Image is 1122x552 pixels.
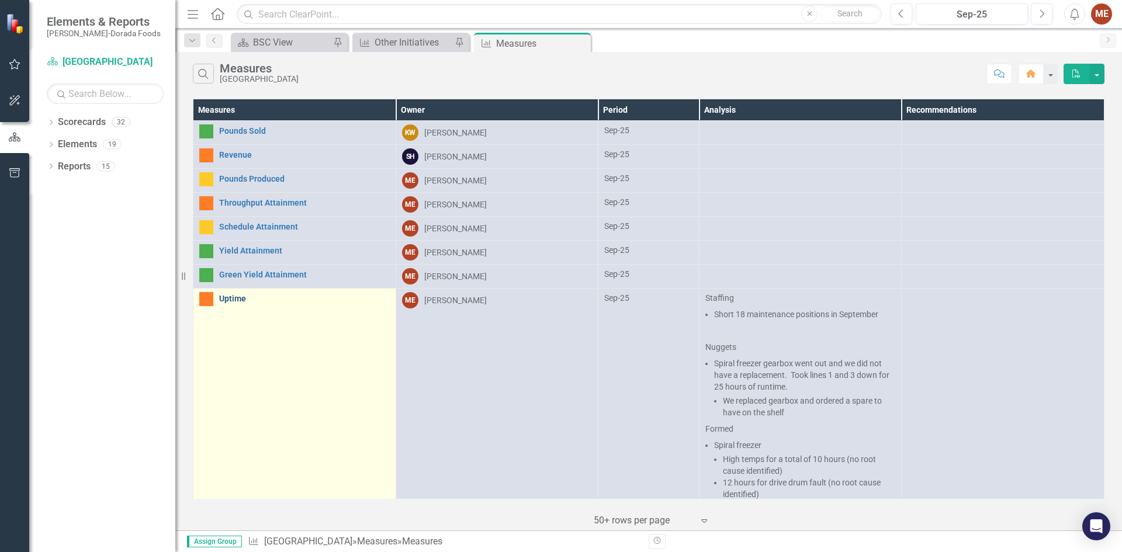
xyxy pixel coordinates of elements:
[187,536,242,547] span: Assign Group
[714,357,896,418] li: Spiral freezer gearbox went out and we did not have a replacement. Took lines 1 and 3 down for 25...
[604,220,693,232] div: Sep-25
[47,55,164,69] a: [GEOGRAPHIC_DATA]
[604,244,693,256] div: Sep-25
[424,223,487,234] div: [PERSON_NAME]
[253,35,330,50] div: BSC View
[47,15,161,29] span: Elements & Reports
[837,9,863,18] span: Search
[58,138,97,151] a: Elements
[424,294,487,306] div: [PERSON_NAME]
[199,196,213,210] img: Warning
[193,169,396,193] td: Double-Click to Edit Right Click for Context Menu
[199,148,213,162] img: Warning
[496,36,588,51] div: Measures
[199,220,213,234] img: Caution
[820,6,879,22] button: Search
[193,265,396,289] td: Double-Click to Edit Right Click for Context Menu
[705,421,896,437] p: Formed
[357,536,397,547] a: Measures
[219,223,390,231] a: Schedule Attainment
[902,265,1104,289] td: Double-Click to Edit
[219,175,390,183] a: Pounds Produced
[723,395,896,418] li: We replaced gearbox and ordered a spare to have on the shelf
[375,35,452,50] div: Other Initiatives
[1091,4,1112,25] button: ME
[604,172,693,184] div: Sep-25
[902,169,1104,193] td: Double-Click to Edit
[699,265,902,289] td: Double-Click to Edit
[199,172,213,186] img: Caution
[112,117,130,127] div: 32
[402,268,418,284] div: ME
[402,124,418,141] div: KW
[424,127,487,138] div: [PERSON_NAME]
[424,199,487,210] div: [PERSON_NAME]
[604,196,693,208] div: Sep-25
[219,151,390,159] a: Revenue
[402,196,418,213] div: ME
[220,62,299,75] div: Measures
[723,477,896,500] li: 12 hours for drive drum fault (no root cause identified)
[916,4,1028,25] button: Sep-25
[705,292,896,306] p: Staffing
[604,124,693,136] div: Sep-25
[402,536,442,547] div: Measures
[193,241,396,265] td: Double-Click to Edit Right Click for Context Menu
[199,244,213,258] img: Above Target
[424,151,487,162] div: [PERSON_NAME]
[219,127,390,136] a: Pounds Sold
[234,35,330,50] a: BSC View
[402,148,418,165] div: SH
[402,244,418,261] div: ME
[424,175,487,186] div: [PERSON_NAME]
[220,75,299,84] div: [GEOGRAPHIC_DATA]
[219,247,390,255] a: Yield Attainment
[902,217,1104,241] td: Double-Click to Edit
[705,339,896,355] p: Nuggets
[199,268,213,282] img: Above Target
[714,439,896,500] li: Spiral freezer
[6,13,26,33] img: ClearPoint Strategy
[193,217,396,241] td: Double-Click to Edit Right Click for Context Menu
[199,124,213,138] img: Above Target
[699,217,902,241] td: Double-Click to Edit
[248,535,640,548] div: » »
[58,160,91,173] a: Reports
[219,270,390,279] a: Green Yield Attainment
[355,35,452,50] a: Other Initiatives
[47,29,161,38] small: [PERSON_NAME]-Dorada Foods
[424,270,487,282] div: [PERSON_NAME]
[219,294,390,303] a: Uptime
[402,172,418,189] div: ME
[604,148,693,160] div: Sep-25
[902,241,1104,265] td: Double-Click to Edit
[219,199,390,207] a: Throughput Attainment
[237,4,882,25] input: Search ClearPoint...
[699,241,902,265] td: Double-Click to Edit
[699,193,902,217] td: Double-Click to Edit
[424,247,487,258] div: [PERSON_NAME]
[103,140,122,150] div: 19
[58,116,106,129] a: Scorecards
[714,308,896,320] li: Short 18 maintenance positions in September
[402,292,418,308] div: ME
[920,8,1024,22] div: Sep-25
[47,84,164,104] input: Search Below...
[96,161,115,171] div: 15
[604,268,693,280] div: Sep-25
[402,220,418,237] div: ME
[199,292,213,306] img: Warning
[1082,512,1110,540] div: Open Intercom Messenger
[264,536,352,547] a: [GEOGRAPHIC_DATA]
[699,169,902,193] td: Double-Click to Edit
[902,193,1104,217] td: Double-Click to Edit
[193,193,396,217] td: Double-Click to Edit Right Click for Context Menu
[723,453,896,477] li: High temps for a total of 10 hours (no root cause identified)
[604,292,693,304] div: Sep-25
